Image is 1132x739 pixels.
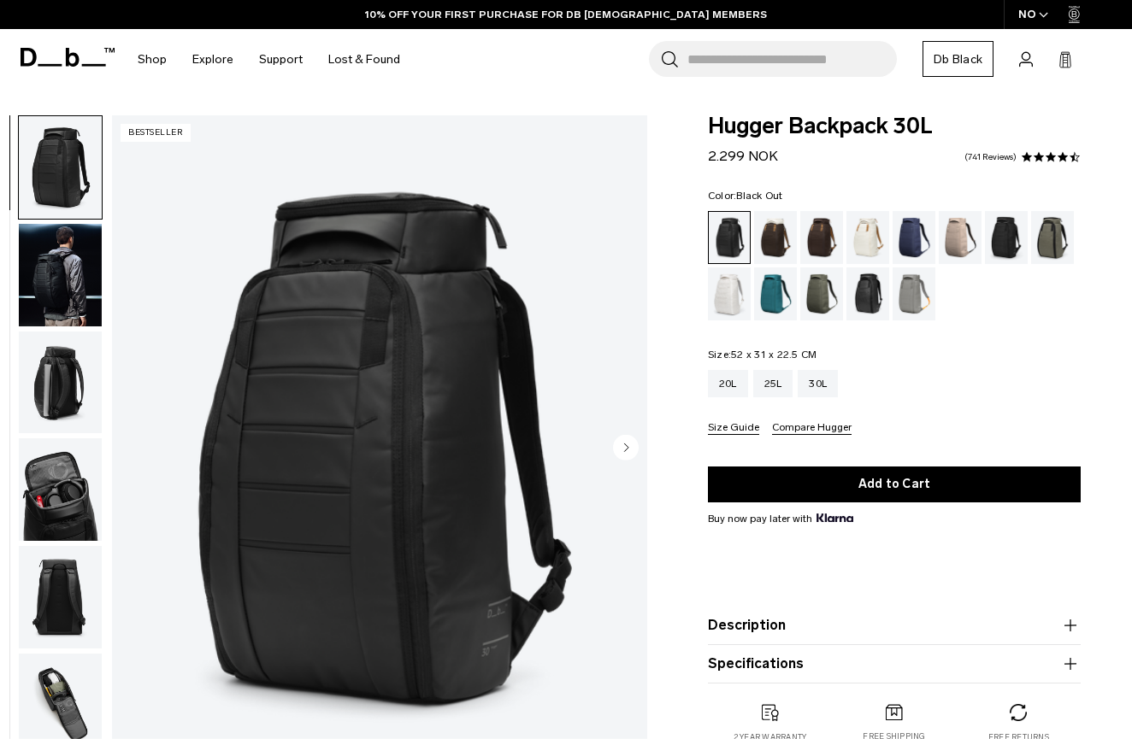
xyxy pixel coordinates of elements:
a: Espresso [800,211,843,264]
a: Fogbow Beige [939,211,982,264]
a: 30L [798,370,838,397]
button: Description [708,615,1081,636]
button: Specifications [708,654,1081,674]
button: Add to Cart [708,466,1081,502]
img: Hugger Backpack 30L Black Out [19,438,102,541]
img: Hugger Backpack 30L Black Out [19,224,102,326]
a: Midnight Teal [754,267,797,320]
button: Hugger Backpack 30L Black Out [18,545,103,649]
a: Shop [138,29,167,90]
img: {"height" => 20, "alt" => "Klarna"} [817,513,853,522]
button: Hugger Backpack 30L Black Out [18,437,103,542]
legend: Size: [708,349,817,360]
span: Black Out [736,190,782,202]
img: Hugger Backpack 30L Black Out [19,116,102,219]
a: 20L [708,370,748,397]
a: Explore [192,29,233,90]
a: Db Black [923,41,993,77]
img: Hugger Backpack 30L Black Out [19,331,102,434]
span: 52 x 31 x 22.5 CM [731,349,817,361]
a: Sand Grey [893,267,935,320]
button: Compare Hugger [772,422,852,435]
button: Hugger Backpack 30L Black Out [18,331,103,435]
a: Blue Hour [893,211,935,264]
span: Buy now pay later with [708,511,853,526]
a: Charcoal Grey [985,211,1028,264]
p: Bestseller [121,124,191,142]
a: Oatmilk [846,211,889,264]
a: 10% OFF YOUR FIRST PURCHASE FOR DB [DEMOGRAPHIC_DATA] MEMBERS [365,7,767,22]
a: Clean Slate [708,267,751,320]
span: 2.299 NOK [708,148,778,164]
a: Forest Green [1031,211,1074,264]
button: Size Guide [708,422,759,435]
button: Next slide [613,435,639,464]
a: Support [259,29,303,90]
a: Moss Green [800,267,843,320]
a: 25L [753,370,793,397]
a: Lost & Found [328,29,400,90]
img: Hugger Backpack 30L Black Out [19,546,102,648]
button: Hugger Backpack 30L Black Out [18,115,103,220]
a: Cappuccino [754,211,797,264]
nav: Main Navigation [125,29,413,90]
a: 741 reviews [964,153,1017,161]
span: Hugger Backpack 30L [708,115,1081,138]
a: Reflective Black [846,267,889,320]
button: Hugger Backpack 30L Black Out [18,223,103,327]
legend: Color: [708,191,783,201]
a: Black Out [708,211,751,264]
